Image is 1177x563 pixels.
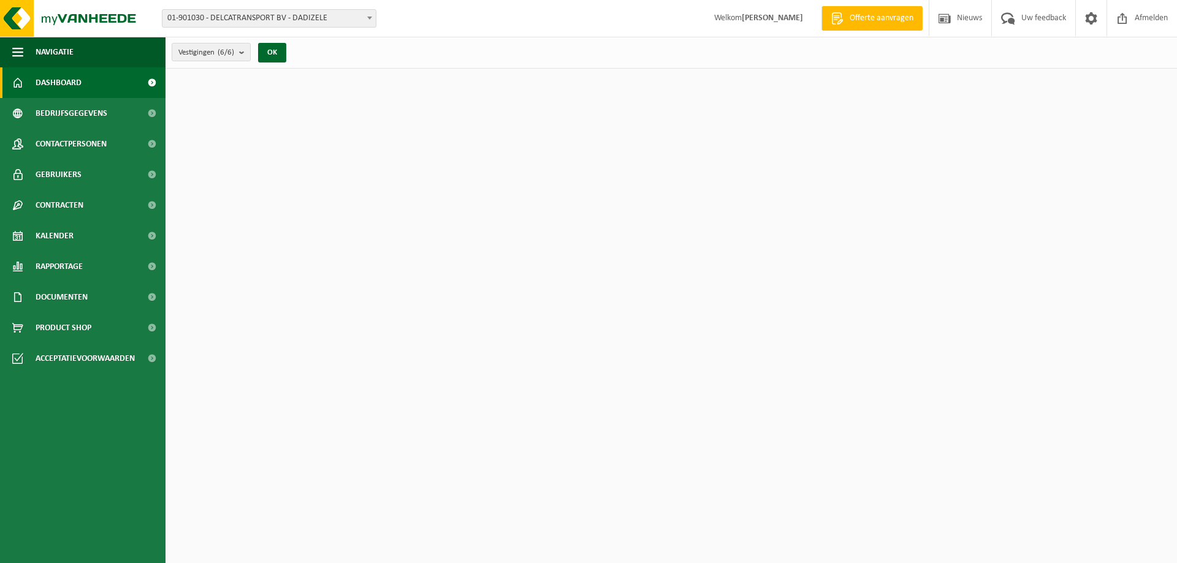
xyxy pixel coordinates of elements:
[36,98,107,129] span: Bedrijfsgegevens
[36,343,135,374] span: Acceptatievoorwaarden
[162,10,376,27] span: 01-901030 - DELCATRANSPORT BV - DADIZELE
[36,312,91,343] span: Product Shop
[847,12,916,25] span: Offerte aanvragen
[36,190,83,221] span: Contracten
[258,43,286,62] button: OK
[36,67,82,98] span: Dashboard
[36,129,107,159] span: Contactpersonen
[36,159,82,190] span: Gebruikers
[36,37,74,67] span: Navigatie
[172,43,251,61] button: Vestigingen(6/6)
[821,6,923,31] a: Offerte aanvragen
[218,48,234,56] count: (6/6)
[36,282,88,312] span: Documenten
[36,221,74,251] span: Kalender
[178,43,234,62] span: Vestigingen
[36,251,83,282] span: Rapportage
[162,9,376,28] span: 01-901030 - DELCATRANSPORT BV - DADIZELE
[742,13,803,23] strong: [PERSON_NAME]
